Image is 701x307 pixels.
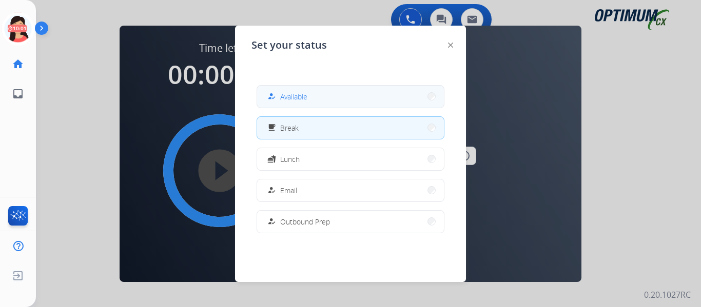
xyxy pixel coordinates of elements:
span: Email [280,185,297,196]
button: Lunch [257,148,444,170]
mat-icon: how_to_reg [267,217,276,226]
button: Break [257,117,444,139]
button: Available [257,86,444,108]
span: Outbound Prep [280,216,330,227]
img: close-button [448,43,453,48]
mat-icon: how_to_reg [267,92,276,101]
mat-icon: free_breakfast [267,124,276,132]
button: Email [257,179,444,201]
span: Break [280,122,299,133]
span: Set your status [251,38,327,52]
mat-icon: fastfood [267,155,276,163]
mat-icon: how_to_reg [267,186,276,195]
p: 0.20.1027RC [644,289,691,301]
mat-icon: inbox [12,88,24,100]
mat-icon: home [12,58,24,70]
button: Outbound Prep [257,211,444,233]
span: Lunch [280,154,300,165]
span: Available [280,91,307,102]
